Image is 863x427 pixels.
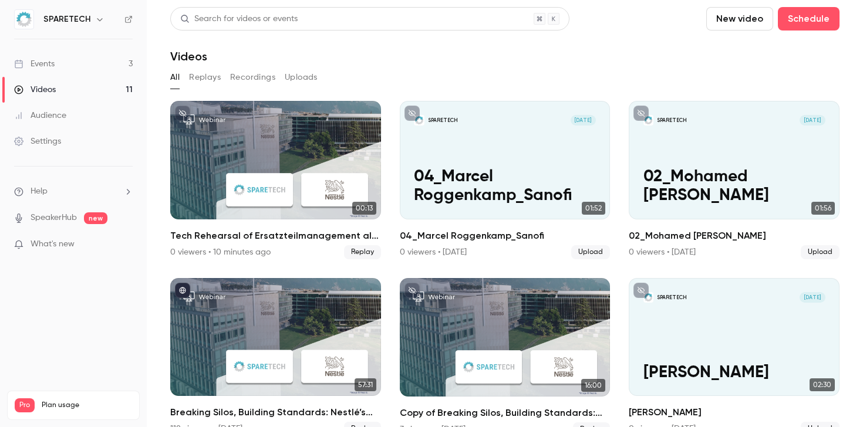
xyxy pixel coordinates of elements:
[582,202,605,215] span: 01:52
[801,245,840,259] span: Upload
[31,212,77,224] a: SpeakerHub
[14,58,55,70] div: Events
[170,101,381,259] li: Tech Rehearsal of Ersatzteilmanagement als strategischer Hebel
[175,283,190,298] button: published
[170,49,207,63] h1: Videos
[404,106,420,121] button: unpublished
[170,229,381,243] h2: Tech Rehearsal of Ersatzteilmanagement als strategischer Hebel
[285,68,318,87] button: Uploads
[643,167,825,205] p: 02_Mohamed [PERSON_NAME]
[170,101,381,259] a: 00:13Tech Rehearsal of Ersatzteilmanagement als strategischer Hebel0 viewers • 10 minutes agoReplay
[629,229,840,243] h2: 02_Mohamed [PERSON_NAME]
[15,398,35,412] span: Pro
[571,115,596,126] span: [DATE]
[400,101,611,259] li: 04_Marcel Roggenkamp_Sanofi
[230,68,275,87] button: Recordings
[657,117,687,124] p: SPARETECH
[633,283,649,298] button: unpublished
[643,363,825,382] p: [PERSON_NAME]
[14,84,56,96] div: Videos
[344,245,381,259] span: Replay
[400,101,611,259] a: 04_Marcel Roggenkamp_SanofiSPARETECH[DATE]04_Marcel Roggenkamp_Sanofi01:5204_Marcel Roggenkamp_Sa...
[629,246,696,258] div: 0 viewers • [DATE]
[189,68,221,87] button: Replays
[400,246,467,258] div: 0 viewers • [DATE]
[629,405,840,419] h2: [PERSON_NAME]
[800,115,825,126] span: [DATE]
[629,101,840,259] li: 02_Mohamed Samy_Boehringer Ingelheim
[811,202,835,215] span: 01:56
[706,7,773,30] button: New video
[633,106,649,121] button: unpublished
[400,229,611,243] h2: 04_Marcel Roggenkamp_Sanofi
[180,13,298,25] div: Search for videos or events
[14,135,61,147] div: Settings
[170,405,381,419] h2: Breaking Silos, Building Standards: Nestlé’s Journey to Unified MRO Data with AI
[119,239,133,250] iframe: Noticeable Trigger
[778,7,840,30] button: Schedule
[175,106,190,121] button: unpublished
[170,68,180,87] button: All
[42,401,132,410] span: Plan usage
[800,292,825,303] span: [DATE]
[629,101,840,259] a: 02_Mohamed Samy_Boehringer IngelheimSPARETECH[DATE]02_Mohamed [PERSON_NAME]01:5602_Mohamed [PERSO...
[14,185,133,198] li: help-dropdown-opener
[15,10,33,29] img: SPARETECH
[404,283,420,298] button: unpublished
[170,7,840,420] section: Videos
[170,246,271,258] div: 0 viewers • 10 minutes ago
[810,378,835,391] span: 02:30
[428,117,458,124] p: SPARETECH
[84,212,107,224] span: new
[400,406,611,420] h2: Copy of Breaking Silos, Building Standards: Nestlé’s Journey to Unified MRO Data with AI
[31,185,48,198] span: Help
[571,245,610,259] span: Upload
[355,378,376,391] span: 57:31
[581,379,605,392] span: 16:00
[414,167,596,205] p: 04_Marcel Roggenkamp_Sanofi
[657,294,687,301] p: SPARETECH
[31,238,75,250] span: What's new
[43,13,90,25] h6: SPARETECH
[14,110,66,121] div: Audience
[352,202,376,215] span: 00:13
